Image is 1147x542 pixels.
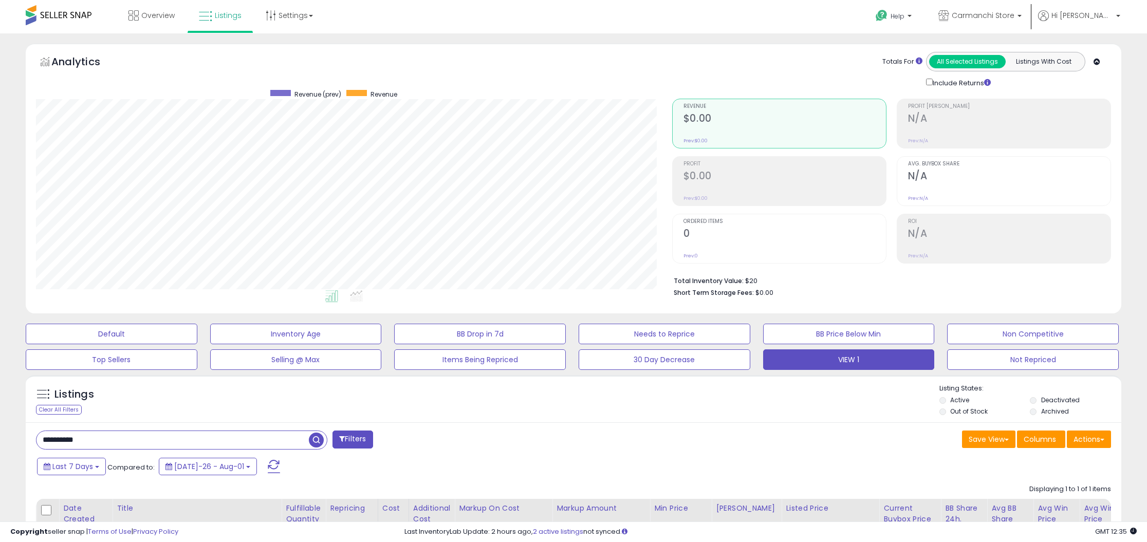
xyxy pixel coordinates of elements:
a: Privacy Policy [133,527,178,536]
button: Selling @ Max [210,349,382,370]
button: VIEW 1 [763,349,935,370]
div: Fulfillable Quantity [286,503,321,525]
span: Avg. Buybox Share [908,161,1111,167]
div: Cost [382,503,404,514]
a: 2 active listings [533,527,583,536]
b: Total Inventory Value: [674,276,744,285]
th: The percentage added to the cost of goods (COGS) that forms the calculator for Min & Max prices. [455,499,552,539]
button: Last 7 Days [37,458,106,475]
button: Not Repriced [947,349,1119,370]
p: Listing States: [939,384,1122,394]
span: Listings [215,10,242,21]
button: Top Sellers [26,349,197,370]
a: Hi [PERSON_NAME] [1038,10,1120,33]
div: Markup on Cost [459,503,548,514]
span: Revenue (prev) [294,90,341,99]
div: Min Price [654,503,707,514]
div: Totals For [882,57,922,67]
div: Repricing [330,503,374,514]
div: Displaying 1 to 1 of 1 items [1029,484,1111,494]
h2: $0.00 [683,170,886,184]
div: Avg BB Share [991,503,1029,525]
div: Last InventoryLab Update: 2 hours ago, not synced. [404,527,1137,537]
button: Default [26,324,197,344]
h2: 0 [683,228,886,241]
span: [DATE]-26 - Aug-01 [174,461,244,472]
span: 2025-08-10 12:35 GMT [1095,527,1137,536]
h2: $0.00 [683,113,886,126]
div: seller snap | | [10,527,178,537]
label: Archived [1041,407,1069,416]
h2: N/A [908,228,1111,241]
div: Additional Cost [413,503,451,525]
button: 30 Day Decrease [579,349,750,370]
small: Prev: $0.00 [683,195,708,201]
span: Profit [PERSON_NAME] [908,104,1111,109]
h2: N/A [908,113,1111,126]
div: BB Share 24h. [945,503,983,525]
label: Deactivated [1041,396,1080,404]
span: Columns [1024,434,1056,444]
button: [DATE]-26 - Aug-01 [159,458,257,475]
span: $0.00 [755,288,773,297]
small: Prev: N/A [908,138,928,144]
div: Avg Win Price 24h. [1084,503,1121,535]
div: Listed Price [786,503,875,514]
span: Last 7 Days [52,461,93,472]
div: Include Returns [918,77,1003,88]
button: Non Competitive [947,324,1119,344]
li: $20 [674,274,1103,286]
label: Active [950,396,969,404]
button: Filters [332,431,373,448]
button: Needs to Reprice [579,324,750,344]
small: Prev: 0 [683,253,698,259]
button: Items Being Repriced [394,349,566,370]
strong: Copyright [10,527,48,536]
button: Listings With Cost [1005,55,1082,68]
button: All Selected Listings [929,55,1006,68]
span: Revenue [683,104,886,109]
span: Profit [683,161,886,167]
small: Prev: $0.00 [683,138,708,144]
button: Columns [1017,431,1065,448]
i: Get Help [875,9,888,22]
h5: Listings [54,387,94,402]
label: Out of Stock [950,407,988,416]
button: BB Drop in 7d [394,324,566,344]
span: Help [891,12,904,21]
span: ROI [908,219,1111,225]
button: Actions [1067,431,1111,448]
div: Title [117,503,277,514]
span: Revenue [371,90,397,99]
h2: N/A [908,170,1111,184]
div: Markup Amount [557,503,645,514]
a: Help [867,2,922,33]
b: Short Term Storage Fees: [674,288,754,297]
a: Terms of Use [88,527,132,536]
div: [PERSON_NAME] [716,503,777,514]
span: Ordered Items [683,219,886,225]
small: Prev: N/A [908,253,928,259]
div: Clear All Filters [36,405,82,415]
div: Current Buybox Price [883,503,936,525]
span: Overview [141,10,175,21]
button: BB Price Below Min [763,324,935,344]
div: Avg Win Price [1038,503,1075,525]
span: Compared to: [107,462,155,472]
small: Prev: N/A [908,195,928,201]
button: Inventory Age [210,324,382,344]
span: Hi [PERSON_NAME] [1051,10,1113,21]
span: Carmanchi Store [952,10,1014,21]
button: Save View [962,431,1015,448]
div: Date Created [63,503,108,525]
h5: Analytics [51,54,120,71]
